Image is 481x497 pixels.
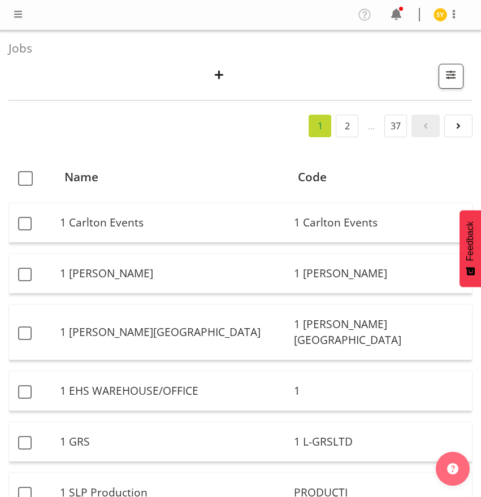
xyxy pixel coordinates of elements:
td: 1 EHS WAREHOUSE/OFFICE [55,372,289,411]
h4: Jobs [8,42,463,55]
td: 1 [PERSON_NAME][GEOGRAPHIC_DATA] [289,305,472,361]
td: 1 [PERSON_NAME] [289,254,472,294]
td: 1 [PERSON_NAME] [55,254,289,294]
td: 1 L-GRSLTD [289,422,472,462]
span: Code [298,168,327,186]
span: Name [64,168,98,186]
button: Filter Jobs [439,64,463,89]
button: Feedback - Show survey [460,210,481,287]
td: 1 GRS [55,422,289,462]
td: 1 [289,372,472,411]
img: help-xxl-2.png [447,463,458,474]
td: 1 Carlton Events [289,203,472,243]
button: Create New Job [207,64,231,89]
img: seon-young-belding8911.jpg [434,8,447,21]
td: 1 [PERSON_NAME][GEOGRAPHIC_DATA] [55,305,289,361]
a: 37 [384,115,407,137]
td: 1 Carlton Events [55,203,289,243]
span: Feedback [465,221,475,261]
a: 2 [336,115,358,137]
